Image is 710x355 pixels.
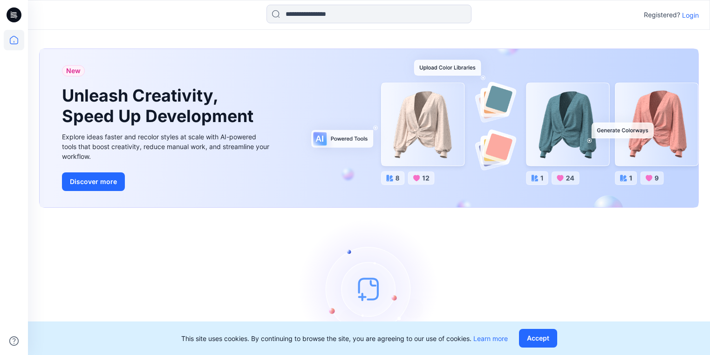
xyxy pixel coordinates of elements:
p: This site uses cookies. By continuing to browse the site, you are agreeing to our use of cookies. [181,334,508,343]
p: Registered? [644,9,680,20]
h1: Unleash Creativity, Speed Up Development [62,86,258,126]
span: New [66,65,81,76]
a: Learn more [473,335,508,342]
button: Accept [519,329,557,348]
div: Explore ideas faster and recolor styles at scale with AI-powered tools that boost creativity, red... [62,132,272,161]
button: Discover more [62,172,125,191]
a: Discover more [62,172,272,191]
p: Login [682,10,699,20]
